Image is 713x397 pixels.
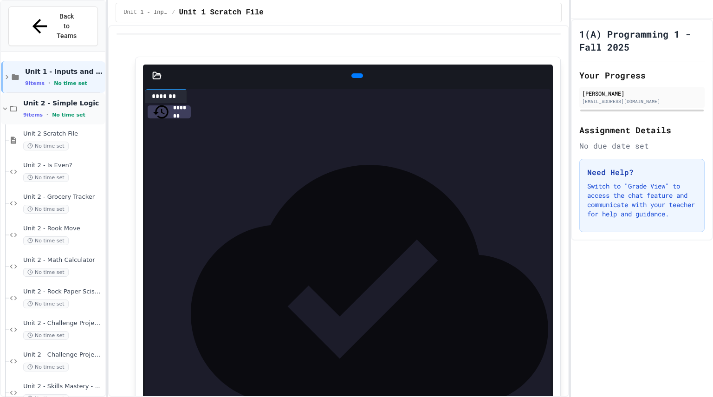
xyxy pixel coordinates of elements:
span: 9 items [25,80,45,86]
div: [PERSON_NAME] [582,89,702,98]
span: 9 items [23,112,43,118]
span: Unit 2 Scratch File [23,130,104,138]
h3: Need Help? [587,167,697,178]
h2: Assignment Details [579,124,705,137]
span: No time set [54,80,87,86]
span: Unit 2 - Challenge Project - Colors on Chessboard [23,351,104,359]
span: • [46,111,48,118]
button: Back to Teams [8,7,98,46]
span: Unit 1 Scratch File [179,7,263,18]
span: Unit 2 - Rook Move [23,225,104,233]
h1: 1(A) Programming 1 - Fall 2025 [579,27,705,53]
span: No time set [23,205,69,214]
span: No time set [23,331,69,340]
span: No time set [23,299,69,308]
span: No time set [52,112,85,118]
span: No time set [23,363,69,371]
span: Unit 2 - Is Even? [23,162,104,169]
span: Unit 2 - Challenge Project - Type of Triangle [23,319,104,327]
span: Unit 2 - Grocery Tracker [23,193,104,201]
span: No time set [23,236,69,245]
span: No time set [23,173,69,182]
span: • [48,79,50,87]
span: Back to Teams [56,12,78,41]
span: Unit 2 - Skills Mastery - High School Grade Level [23,383,104,390]
div: [EMAIL_ADDRESS][DOMAIN_NAME] [582,98,702,105]
p: Switch to "Grade View" to access the chat feature and communicate with your teacher for help and ... [587,182,697,219]
span: Unit 1 - Inputs and Numbers [123,9,168,16]
span: / [172,9,175,16]
span: No time set [23,142,69,150]
span: Unit 1 - Inputs and Numbers [25,67,104,76]
span: Unit 2 - Math Calculator [23,256,104,264]
span: Unit 2 - Simple Logic [23,99,104,107]
span: Unit 2 - Rock Paper Scissors (Version 1) [23,288,104,296]
span: No time set [23,268,69,277]
h2: Your Progress [579,69,705,82]
div: No due date set [579,140,705,151]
